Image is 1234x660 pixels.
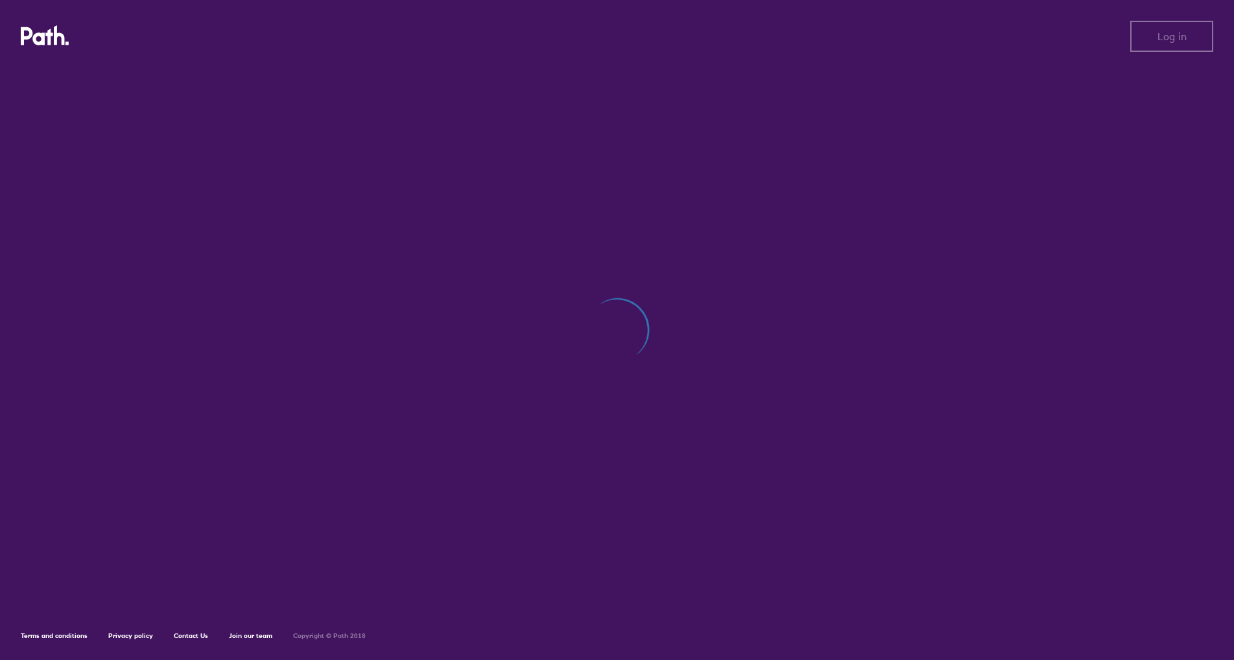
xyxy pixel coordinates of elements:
[1157,30,1187,42] span: Log in
[229,631,272,640] a: Join our team
[108,631,153,640] a: Privacy policy
[293,632,366,640] h6: Copyright © Path 2018
[1130,21,1213,52] button: Log in
[174,631,208,640] a: Contact Us
[21,631,88,640] a: Terms and conditions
